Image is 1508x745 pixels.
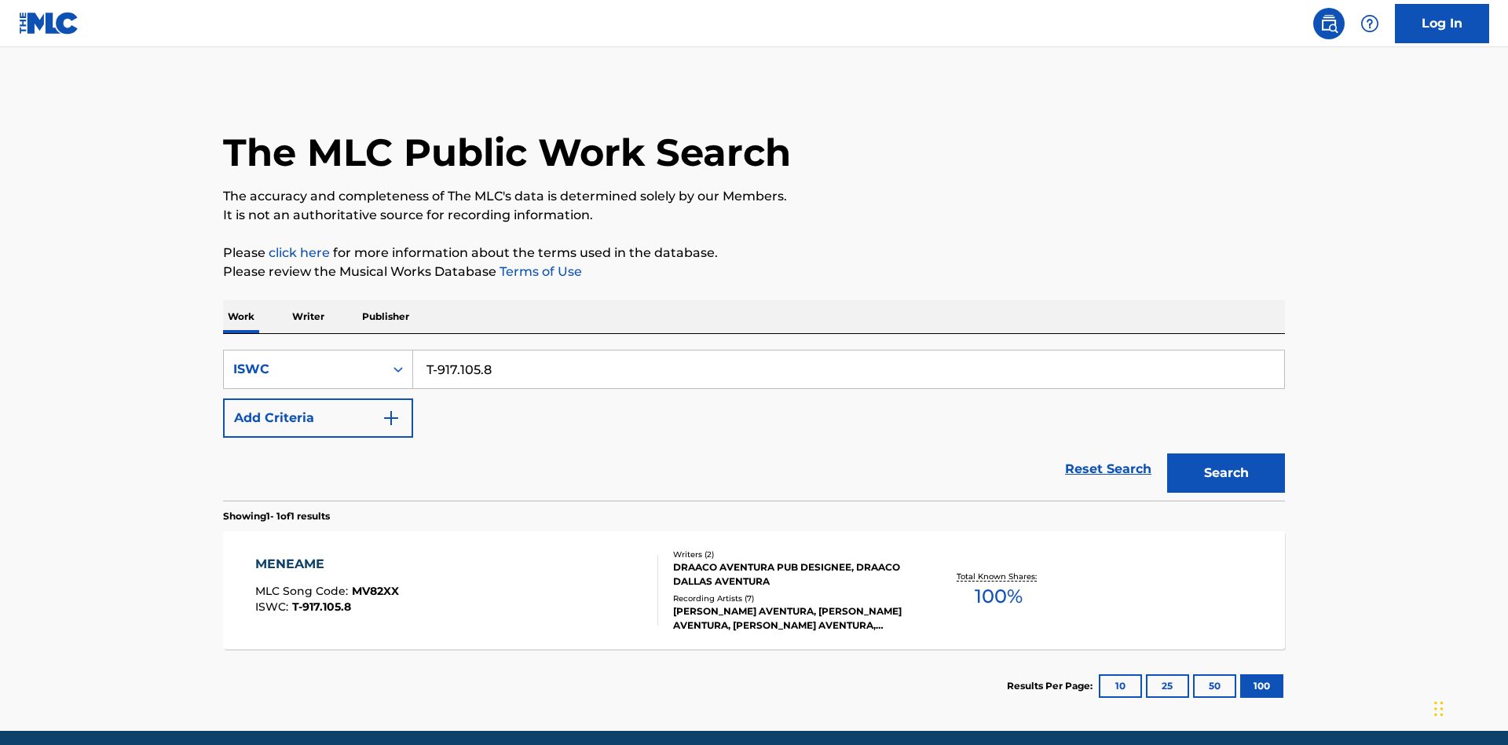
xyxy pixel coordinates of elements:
a: Public Search [1313,8,1345,39]
div: Writers ( 2 ) [673,549,910,560]
a: MENEAMEMLC Song Code:MV82XXISWC:T-917.105.8Writers (2)DRAACO AVENTURA PUB DESIGNEE, DRAACO DALLAS... [223,531,1285,649]
a: Reset Search [1057,452,1159,486]
p: Writer [287,300,329,333]
p: Showing 1 - 1 of 1 results [223,509,330,523]
div: Drag [1434,685,1444,732]
span: 100 % [975,582,1023,611]
span: ISWC : [255,600,292,614]
div: MENEAME [255,555,399,574]
a: Log In [1395,4,1489,43]
button: 100 [1240,674,1283,698]
button: Add Criteria [223,398,413,438]
div: Recording Artists ( 7 ) [673,593,910,604]
div: [PERSON_NAME] AVENTURA, [PERSON_NAME] AVENTURA, [PERSON_NAME] AVENTURA, [PERSON_NAME] AVENTURA, [... [673,604,910,633]
button: Search [1167,453,1285,493]
img: 9d2ae6d4665cec9f34b9.svg [382,409,401,428]
p: Please for more information about the terms used in the database. [223,244,1285,262]
button: 10 [1099,674,1142,698]
span: T-917.105.8 [292,600,351,614]
a: Terms of Use [496,264,582,279]
span: MV82XX [352,584,399,598]
p: The accuracy and completeness of The MLC's data is determined solely by our Members. [223,187,1285,206]
a: click here [269,245,330,260]
form: Search Form [223,350,1285,501]
p: Total Known Shares: [957,571,1041,582]
p: Work [223,300,259,333]
img: search [1319,14,1338,33]
button: 25 [1146,674,1189,698]
p: Please review the Musical Works Database [223,262,1285,281]
img: help [1360,14,1379,33]
div: Help [1354,8,1385,39]
p: Publisher [357,300,414,333]
h1: The MLC Public Work Search [223,129,791,176]
iframe: Chat Widget [1429,670,1508,745]
div: DRAACO AVENTURA PUB DESIGNEE, DRAACO DALLAS AVENTURA [673,560,910,589]
img: MLC Logo [19,12,79,35]
p: Results Per Page: [1007,679,1096,693]
p: It is not an authoritative source for recording information. [223,206,1285,225]
div: ISWC [233,360,375,379]
span: MLC Song Code : [255,584,352,598]
button: 50 [1193,674,1236,698]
